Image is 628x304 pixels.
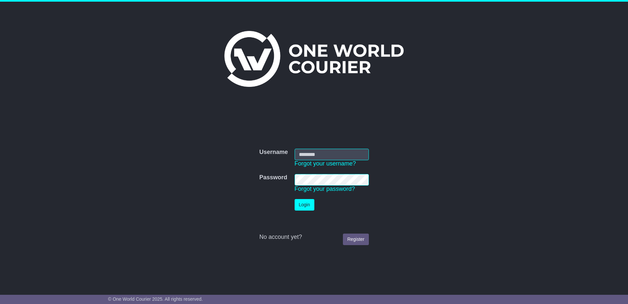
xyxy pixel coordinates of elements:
button: Login [295,199,314,211]
img: One World [224,31,404,87]
label: Username [259,149,288,156]
a: Register [343,234,369,245]
label: Password [259,174,287,181]
a: Forgot your password? [295,186,355,192]
span: © One World Courier 2025. All rights reserved. [108,296,203,302]
div: No account yet? [259,234,369,241]
a: Forgot your username? [295,160,356,167]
